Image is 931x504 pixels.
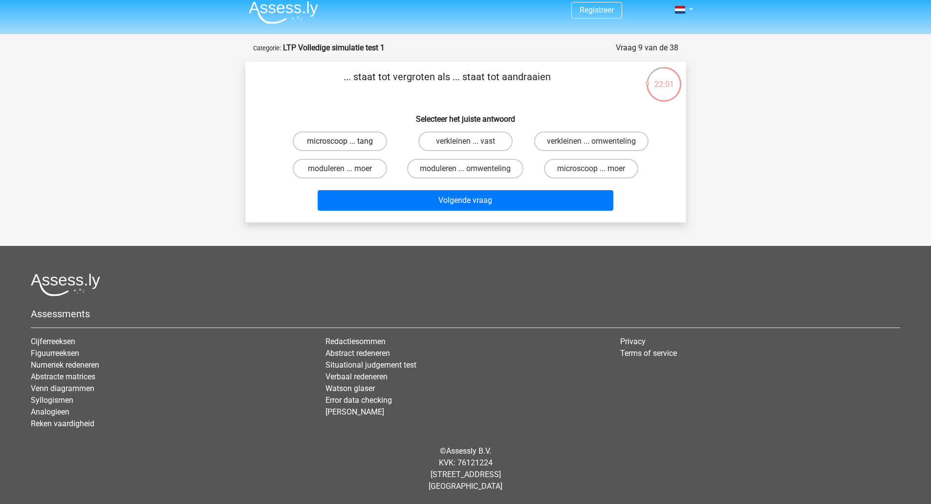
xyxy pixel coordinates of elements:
a: Privacy [620,337,646,346]
a: Cijferreeksen [31,337,75,346]
label: microscoop ... moer [544,159,638,178]
a: Numeriek redeneren [31,360,99,370]
a: Figuurreeksen [31,349,79,358]
a: Watson glaser [325,384,375,393]
a: Abstract redeneren [325,349,390,358]
a: [PERSON_NAME] [325,407,384,416]
label: verkleinen ... vast [418,131,513,151]
div: © KVK: 76121224 [STREET_ADDRESS] [GEOGRAPHIC_DATA] [23,438,908,500]
h5: Assessments [31,308,900,320]
img: Assessly [249,1,318,24]
a: Error data checking [325,395,392,405]
button: Volgende vraag [318,190,613,211]
a: Reken vaardigheid [31,419,94,428]
p: ... staat tot vergroten als ... staat tot aandraaien [261,69,634,99]
small: Categorie: [253,44,281,52]
a: Analogieen [31,407,69,416]
div: 22:01 [646,66,682,90]
a: Verbaal redeneren [325,372,388,381]
label: moduleren ... omwenteling [407,159,523,178]
a: Situational judgement test [325,360,416,370]
a: Abstracte matrices [31,372,95,381]
h6: Selecteer het juiste antwoord [261,107,671,124]
a: Venn diagrammen [31,384,94,393]
label: microscoop ... tang [293,131,387,151]
label: verkleinen ... omwenteling [534,131,649,151]
a: Assessly B.V. [446,446,491,456]
img: Assessly logo [31,273,100,296]
a: Syllogismen [31,395,73,405]
label: moduleren ... moer [293,159,387,178]
strong: LTP Volledige simulatie test 1 [283,43,385,52]
a: Registreer [580,5,614,15]
a: Terms of service [620,349,677,358]
a: Redactiesommen [325,337,386,346]
div: Vraag 9 van de 38 [616,42,678,54]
